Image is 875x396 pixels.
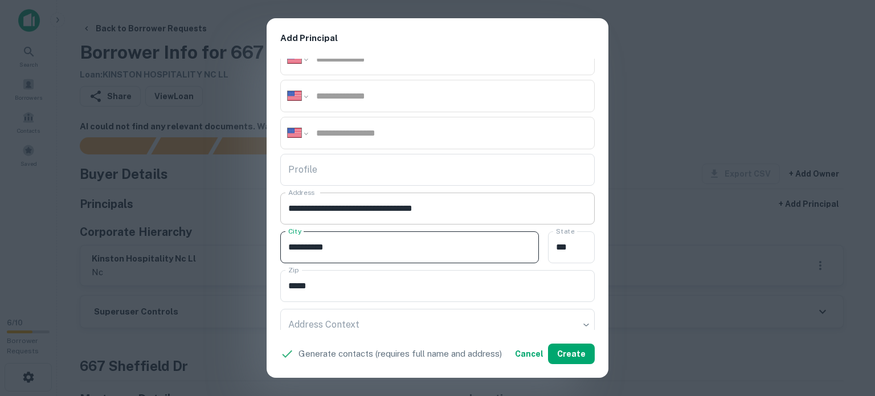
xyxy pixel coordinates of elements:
label: Zip [288,265,299,275]
div: ​ [280,309,595,341]
iframe: Chat Widget [818,305,875,360]
button: Cancel [510,344,548,364]
label: State [556,226,574,236]
p: Generate contacts (requires full name and address) [299,347,502,361]
h2: Add Principal [267,18,608,59]
button: Create [548,344,595,364]
label: Address [288,187,314,197]
label: City [288,226,301,236]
